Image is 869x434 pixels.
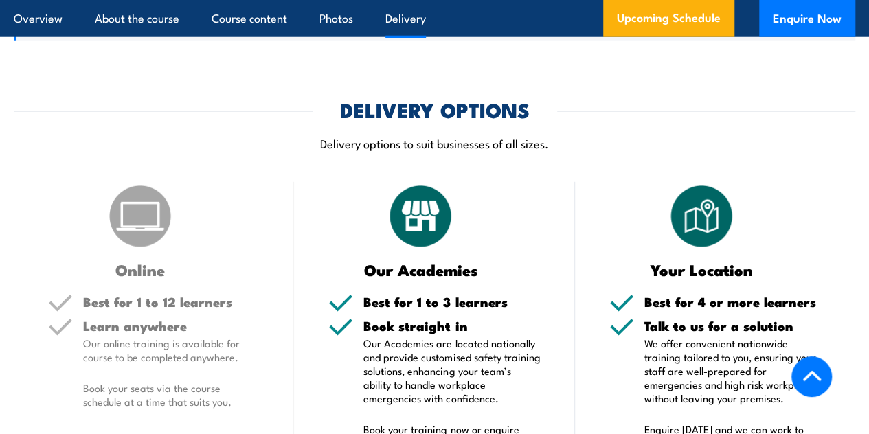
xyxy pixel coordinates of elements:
h5: Talk to us for a solution [644,319,821,332]
h3: Your Location [609,262,793,277]
h5: Learn anywhere [83,319,260,332]
p: Our Academies are located nationally and provide customised safety training solutions, enhancing ... [363,336,540,405]
p: Delivery options to suit businesses of all sizes. [14,135,855,151]
h5: Best for 1 to 3 learners [363,295,540,308]
h3: Our Academies [328,262,512,277]
h3: Online [48,262,232,277]
h5: Book straight in [363,319,540,332]
h5: Best for 4 or more learners [644,295,821,308]
h2: DELIVERY OPTIONS [340,100,530,118]
p: We offer convenient nationwide training tailored to you, ensuring your staff are well-prepared fo... [644,336,821,405]
p: Our online training is available for course to be completed anywhere. [83,336,260,364]
p: Book your seats via the course schedule at a time that suits you. [83,381,260,409]
h5: Best for 1 to 12 learners [83,295,260,308]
